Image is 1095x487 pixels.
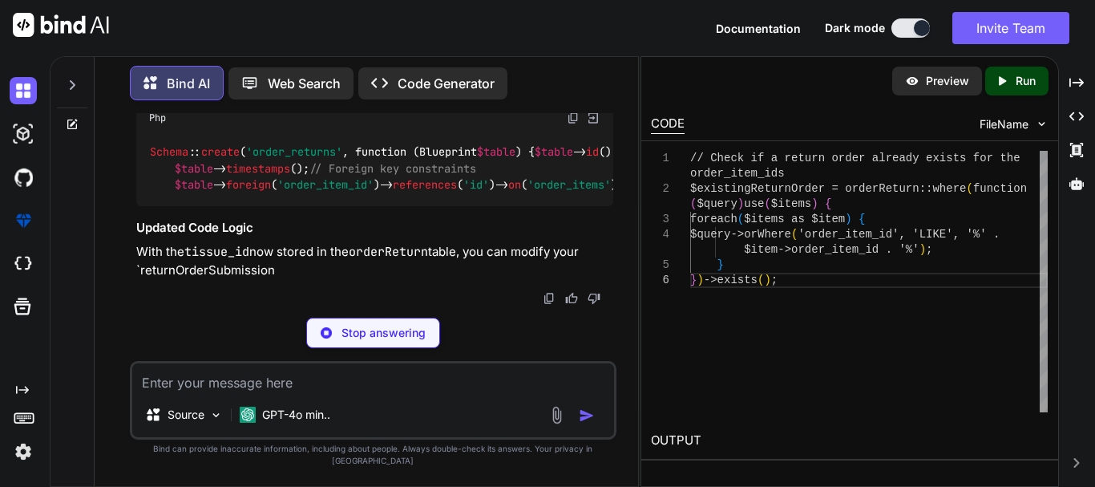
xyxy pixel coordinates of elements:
[10,438,37,465] img: settings
[393,177,457,192] span: references
[398,74,495,93] p: Code Generator
[690,213,737,225] span: foreach
[771,274,778,286] span: ;
[547,406,566,424] img: attachment
[10,77,37,104] img: darkChat
[690,274,697,286] span: }
[697,197,737,210] span: $query
[201,145,240,160] span: create
[690,167,785,180] span: order_item_ids
[543,292,556,305] img: copy
[508,177,521,192] span: on
[1035,117,1049,131] img: chevron down
[690,152,1020,164] span: // Check if a return order already exists for the
[744,213,845,225] span: $items as $item
[651,181,669,197] div: 2
[567,112,580,124] img: copy
[341,325,426,341] p: Stop answering
[905,74,919,88] img: preview
[825,20,885,36] span: Dark mode
[651,273,669,288] div: 6
[859,213,865,225] span: {
[262,407,330,423] p: GPT-4o min..
[588,292,600,305] img: dislike
[697,274,703,286] span: )
[184,244,249,260] code: tissue_id
[926,243,932,256] span: ;
[167,74,210,93] p: Bind AI
[651,212,669,227] div: 3
[130,443,616,467] p: Bind can provide inaccurate information, including about people. Always double-check its answers....
[651,227,669,242] div: 4
[477,145,515,160] span: $table
[641,422,1058,460] h2: OUTPUT
[209,408,223,422] img: Pick Models
[690,197,697,210] span: (
[150,145,188,160] span: Schema
[10,207,37,234] img: premium
[175,161,213,176] span: $table
[825,197,831,210] span: {
[168,407,204,423] p: Source
[651,258,669,273] div: 5
[744,243,919,256] span: $item->order_item_id . '%'
[973,182,1027,195] span: function
[226,161,290,176] span: timestamps
[811,197,818,210] span: )
[226,177,271,192] span: foreign
[966,182,972,195] span: (
[791,228,798,241] span: (
[651,151,669,166] div: 1
[737,197,744,210] span: )
[764,274,770,286] span: )
[952,12,1069,44] button: Invite Team
[737,213,744,225] span: (
[919,243,926,256] span: )
[246,145,342,160] span: 'order_returns'
[586,111,600,125] img: Open in Browser
[716,20,801,37] button: Documentation
[268,74,341,93] p: Web Search
[704,274,758,286] span: ->exists
[565,292,578,305] img: like
[527,177,611,192] span: 'order_items'
[175,177,213,192] span: $table
[10,120,37,148] img: darkAi-studio
[716,22,801,35] span: Documentation
[277,177,374,192] span: 'order_item_id'
[136,243,613,279] p: With the now stored in the table, you can modify your `returnOrderSubmission
[579,408,595,424] img: icon
[349,244,428,260] code: orderReturn
[586,145,599,160] span: id
[149,112,166,124] span: Php
[10,250,37,278] img: cloudideIcon
[758,274,764,286] span: (
[10,164,37,191] img: githubDark
[744,197,764,210] span: use
[717,258,724,271] span: }
[798,228,1000,241] span: 'order_item_id', 'LIKE', '%' .
[136,219,613,237] h3: Updated Code Logic
[980,116,1028,132] span: FileName
[1016,73,1036,89] p: Run
[926,73,969,89] p: Preview
[690,228,791,241] span: $query->orWhere
[651,115,685,134] div: CODE
[240,407,256,423] img: GPT-4o mini
[13,13,109,37] img: Bind AI
[771,197,811,210] span: $items
[309,161,476,176] span: // Foreign key constraints
[690,182,966,195] span: $existingReturnOrder = orderReturn::where
[463,177,489,192] span: 'id'
[764,197,770,210] span: (
[845,213,851,225] span: )
[535,145,573,160] span: $table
